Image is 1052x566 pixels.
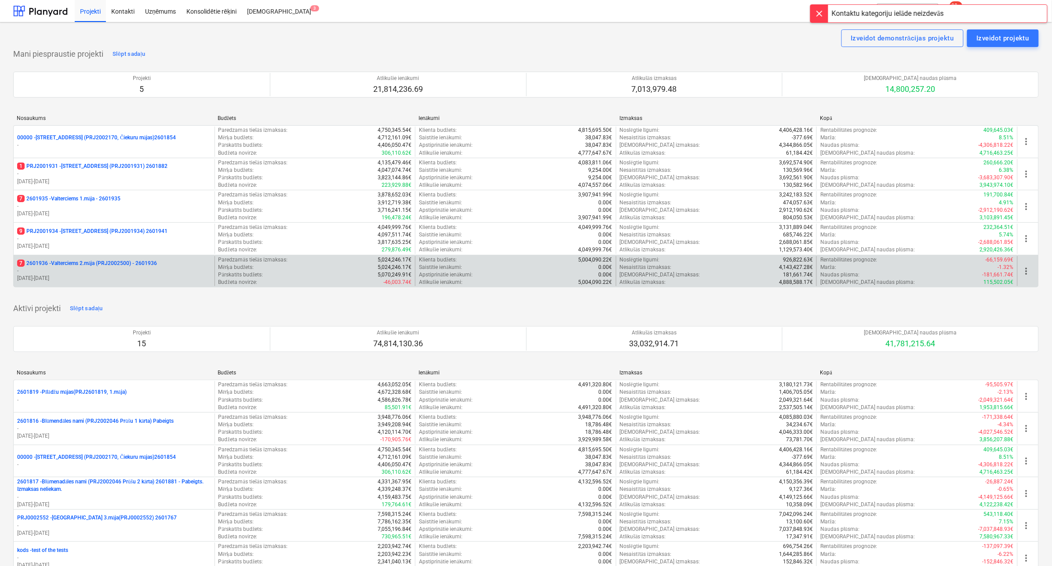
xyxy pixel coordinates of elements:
[620,381,660,388] p: Noslēgtie līgumi :
[218,149,257,157] p: Budžeta novirze :
[779,246,813,254] p: 1,129,573.40€
[17,260,157,267] p: 2601936 - Valterciems 2.māja (PRJ2002500) - 2601936
[419,231,462,239] p: Saistītie ienākumi :
[983,271,1014,279] p: -181,661.74€
[820,414,877,421] p: Rentabilitātes prognoze :
[579,191,612,199] p: 3,907,941.99€
[620,414,660,421] p: Noslēgtie līgumi :
[620,256,660,264] p: Noslēgtie līgumi :
[579,381,612,388] p: 4,491,320.80€
[419,279,462,286] p: Atlikušie ienākumi :
[373,75,423,82] p: Atlikušie ienākumi
[218,159,288,167] p: Paredzamās tiešās izmaksas :
[419,199,462,207] p: Saistītie ienākumi :
[779,404,813,411] p: 2,537,505.14€
[1021,169,1032,179] span: more_vert
[820,381,877,388] p: Rentabilitātes prognoze :
[17,547,68,554] p: kods - test of the tests
[13,303,61,314] p: Aktīvi projekti
[820,246,915,254] p: [DEMOGRAPHIC_DATA] naudas plūsma :
[378,159,411,167] p: 4,135,479.46€
[779,127,813,134] p: 4,406,428.16€
[17,417,211,440] div: 2601816 -Blūmendāles nami (PRJ2002046 Prūšu 1 kārta) Pabeigts-[DATE]-[DATE]
[980,404,1014,411] p: 1,953,815.66€
[779,381,813,388] p: 3,180,121.73€
[783,167,813,174] p: 130,569.96€
[310,5,319,11] span: 3
[820,271,859,279] p: Naudas plūsma :
[419,388,462,396] p: Saistītie ienākumi :
[133,338,151,349] p: 15
[999,167,1014,174] p: 6.38%
[17,203,211,210] p: -
[620,279,666,286] p: Atlikušās izmaksas :
[998,264,1014,271] p: -1.32%
[620,388,672,396] p: Nesaistītās izmaksas :
[979,141,1014,149] p: -4,306,818.22€
[17,141,211,149] p: -
[382,181,411,189] p: 223,929.88€
[820,239,859,246] p: Naudas plūsma :
[579,414,612,421] p: 3,948,776.06€
[17,275,211,282] p: [DATE] - [DATE]
[17,388,127,396] p: 2601819 - Pīlādžu mājas(PRJ2601819, 1.māja)
[218,115,411,122] div: Budžets
[17,522,211,530] p: -
[779,279,813,286] p: 4,888,588.17€
[841,29,964,47] button: Izveidot demonstrācijas projektu
[378,141,411,149] p: 4,406,050.47€
[378,256,411,264] p: 5,024,246.17€
[589,167,612,174] p: 9,254.00€
[378,127,411,134] p: 4,750,345.54€
[779,224,813,231] p: 3,131,889.04€
[979,207,1014,214] p: -2,912,190.62€
[999,231,1014,239] p: 5.74%
[620,246,666,254] p: Atlikušās izmaksas :
[599,388,612,396] p: 0.00€
[17,228,167,235] p: PRJ2001934 - [STREET_ADDRESS] (PRJ2001934) 2601941
[980,181,1014,189] p: 3,943,974.10€
[579,256,612,264] p: 5,004,090.22€
[17,195,211,218] div: 72601935 -Valterciems 1.māja - 2601935-[DATE]-[DATE]
[17,115,211,121] div: Nosaukums
[17,432,211,440] p: [DATE] - [DATE]
[17,228,211,250] div: 9PRJ2001934 -[STREET_ADDRESS] (PRJ2001934) 2601941-[DATE]-[DATE]
[133,75,151,82] p: Projekti
[378,264,411,271] p: 5,024,246.17€
[218,246,257,254] p: Budžeta novirze :
[382,214,411,221] p: 196,478.24€
[632,84,677,94] p: 7,013,979.48
[1008,524,1052,566] iframe: Chat Widget
[419,149,462,157] p: Atlikušie ienākumi :
[218,381,288,388] p: Paredzamās tiešās izmaksas :
[373,329,423,337] p: Atlikušie ienākumi
[17,425,211,432] p: -
[17,134,211,149] div: 00000 -[STREET_ADDRESS] (PRJ2002170, Čiekuru mājas)2601854-
[820,159,877,167] p: Rentabilitātes prognoze :
[977,33,1029,44] div: Izveidot projektu
[378,414,411,421] p: 3,948,776.06€
[984,127,1014,134] p: 409,645.03€
[586,134,612,141] p: 38,047.83€
[820,388,836,396] p: Marža :
[373,84,423,94] p: 21,814,236.69
[579,214,612,221] p: 3,907,941.99€
[218,181,257,189] p: Budžeta novirze :
[218,388,254,396] p: Mērķa budžets :
[378,191,411,199] p: 3,878,652.03€
[820,191,877,199] p: Rentabilitātes prognoze :
[17,554,211,562] p: -
[783,214,813,221] p: 804,050.53€
[820,181,915,189] p: [DEMOGRAPHIC_DATA] naudas plūsma :
[579,181,612,189] p: 4,074,557.06€
[218,174,263,181] p: Pārskatīts budžets :
[783,231,813,239] p: 685,746.22€
[1021,456,1032,466] span: more_vert
[630,329,679,337] p: Atlikušās izmaksas
[17,370,211,376] div: Nosaukums
[218,414,288,421] p: Paredzamās tiešās izmaksas :
[620,404,666,411] p: Atlikušās izmaksas :
[17,514,211,537] div: PRJ0002552 -[GEOGRAPHIC_DATA] 3.māja(PRJ0002552) 2601767-[DATE]-[DATE]
[1021,391,1032,402] span: more_vert
[419,370,612,376] div: Ienākumi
